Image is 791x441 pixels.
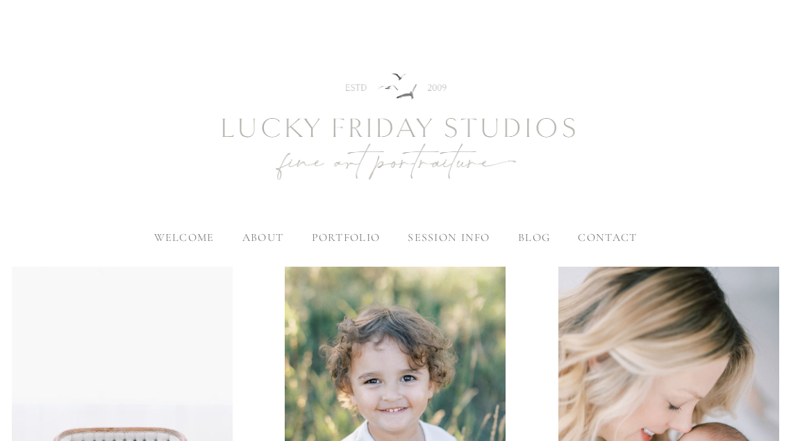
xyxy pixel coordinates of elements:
[518,231,550,244] a: blog
[242,231,283,244] label: about
[578,231,637,244] a: contact
[312,231,381,244] label: portfolio
[154,231,215,244] a: welcome
[146,24,646,232] img: Newborn Photography Denver | Lucky Friday Studios
[408,231,490,244] label: session info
